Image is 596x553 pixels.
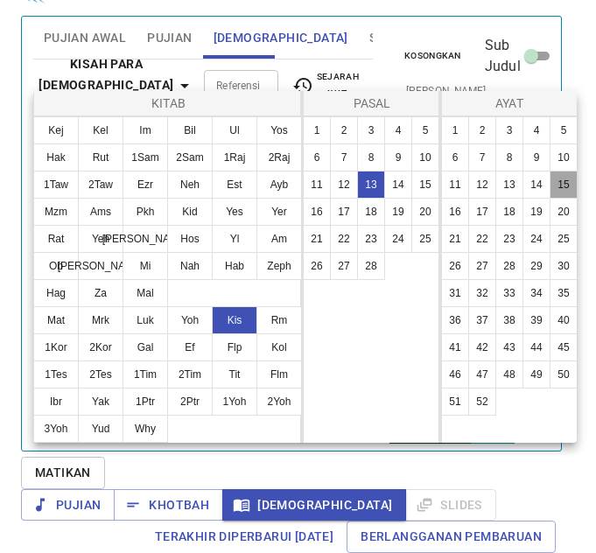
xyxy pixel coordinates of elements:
button: 2Ptr [167,388,213,416]
button: 47 [468,360,496,388]
button: 42 [468,333,496,361]
button: Neh [167,171,213,199]
button: 17 [468,198,496,226]
button: Gal [123,333,168,361]
button: Yos [256,116,302,144]
button: 13 [495,171,523,199]
button: 12 [330,171,358,199]
button: 2 [468,116,496,144]
button: 11 [303,171,331,199]
button: 37 [468,306,496,334]
button: 31 [441,279,469,307]
button: 15 [411,171,439,199]
button: Yak [78,388,123,416]
button: 46 [441,360,469,388]
button: 2 [330,116,358,144]
button: 7 [330,143,358,171]
button: Bil [167,116,213,144]
button: Yeh [78,225,123,253]
button: 4 [522,116,550,144]
button: 41 [441,333,469,361]
button: 1Taw [33,171,79,199]
button: 49 [522,360,550,388]
button: Pkh [123,198,168,226]
button: 14 [384,171,412,199]
button: 33 [495,279,523,307]
button: Rut [78,143,123,171]
button: Mrk [78,306,123,334]
button: Yes [212,198,257,226]
button: 1 [441,116,469,144]
button: Mat [33,306,79,334]
button: 18 [357,198,385,226]
button: 8 [495,143,523,171]
button: Hab [212,252,257,280]
button: 29 [522,252,550,280]
button: 1Yoh [212,388,257,416]
button: 52 [468,388,496,416]
li: 131 [93,68,119,86]
button: 3 [495,116,523,144]
li: 351 (466) [88,86,124,121]
button: 1Tes [33,360,79,388]
button: 6 [441,143,469,171]
button: 50 [550,360,578,388]
button: 11 [441,171,469,199]
button: 9 [522,143,550,171]
button: Mal [123,279,168,307]
button: Ezr [123,171,168,199]
button: 9 [384,143,412,171]
button: 5 [550,116,578,144]
button: 30 [550,252,578,280]
button: 2Kor [78,333,123,361]
button: Est [212,171,257,199]
button: 10 [550,143,578,171]
button: 20 [550,198,578,226]
button: 43 [495,333,523,361]
button: Kid [167,198,213,226]
button: Im [123,116,168,144]
button: 8 [357,143,385,171]
button: Ams [78,198,123,226]
button: 26 [441,252,469,280]
button: 38 [495,306,523,334]
button: 35 [550,279,578,307]
button: Yer [256,198,302,226]
button: 15 [550,171,578,199]
button: Ef [167,333,213,361]
button: 10 [411,143,439,171]
div: MENGINGAT KEMBALI MENGENAI WAKTU [6,45,81,97]
button: Yoh [167,306,213,334]
p: Ayat [445,94,573,112]
button: Ayb [256,171,302,199]
button: [PERSON_NAME] [78,252,123,280]
button: Kej [33,116,79,144]
button: [PERSON_NAME] [123,225,168,253]
button: Rat [33,225,79,253]
button: 17 [330,198,358,226]
button: 48 [495,360,523,388]
button: 1Sam [123,143,168,171]
button: 45 [550,333,578,361]
button: 13 [357,171,385,199]
button: Tit [212,360,257,388]
button: 2Taw [78,171,123,199]
button: 4 [384,116,412,144]
button: 23 [495,225,523,253]
p: Kitab [38,94,299,112]
button: 28 [495,252,523,280]
button: 19 [522,198,550,226]
button: Kel [78,116,123,144]
button: Ul [212,116,257,144]
button: Kol [256,333,302,361]
button: 2Sam [167,143,213,171]
button: Mi [123,252,168,280]
button: 34 [522,279,550,307]
button: Ob [33,252,79,280]
button: Luk [123,306,168,334]
button: 1Raj [212,143,257,171]
button: 1 [303,116,331,144]
button: 32 [468,279,496,307]
button: Nah [167,252,213,280]
button: 28 [357,252,385,280]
